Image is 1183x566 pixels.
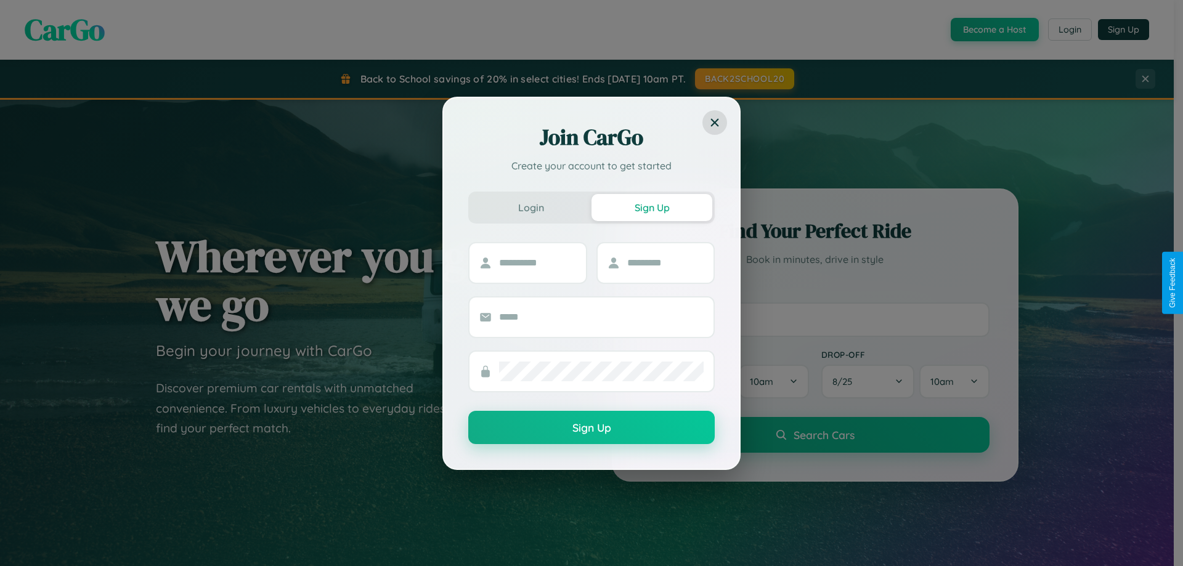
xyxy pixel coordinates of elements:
button: Login [471,194,591,221]
button: Sign Up [468,411,715,444]
h2: Join CarGo [468,123,715,152]
p: Create your account to get started [468,158,715,173]
button: Sign Up [591,194,712,221]
div: Give Feedback [1168,258,1177,308]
